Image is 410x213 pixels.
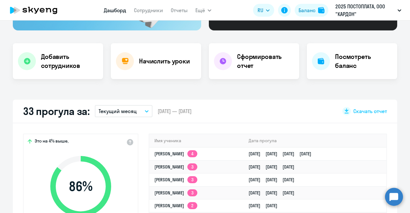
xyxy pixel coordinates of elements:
[253,4,274,17] button: RU
[158,108,192,115] span: [DATE] — [DATE]
[249,151,316,157] a: [DATE][DATE][DATE][DATE]
[95,105,152,117] button: Текущий месяц
[134,7,163,13] a: Сотрудники
[154,151,197,157] a: [PERSON_NAME]4
[139,57,190,66] h4: Начислить уроки
[195,6,205,14] span: Ещё
[35,138,69,146] span: Это на 4% выше,
[99,107,137,115] p: Текущий месяц
[295,4,328,17] button: Балансbalance
[332,3,405,18] button: 2025 ПОСТОПЛАТА, ООО "КАРДОН"
[154,203,197,209] a: [PERSON_NAME]2
[154,190,197,196] a: [PERSON_NAME]3
[187,189,197,196] app-skyeng-badge: 3
[154,164,197,170] a: [PERSON_NAME]3
[187,176,197,183] app-skyeng-badge: 3
[187,150,197,157] app-skyeng-badge: 4
[353,108,387,115] span: Скачать отчет
[249,164,299,170] a: [DATE][DATE][DATE]
[41,52,98,70] h4: Добавить сотрудников
[237,52,294,70] h4: Сформировать отчет
[249,203,283,209] a: [DATE][DATE]
[44,179,118,194] span: 86 %
[171,7,188,13] a: Отчеты
[335,3,395,18] p: 2025 ПОСТОПЛАТА, ООО "КАРДОН"
[249,190,299,196] a: [DATE][DATE][DATE]
[104,7,126,13] a: Дашборд
[299,6,316,14] div: Баланс
[195,4,211,17] button: Ещё
[154,177,197,183] a: [PERSON_NAME]3
[318,7,324,13] img: balance
[187,202,197,209] app-skyeng-badge: 2
[258,6,263,14] span: RU
[335,52,392,70] h4: Посмотреть баланс
[249,177,299,183] a: [DATE][DATE][DATE]
[187,163,197,170] app-skyeng-badge: 3
[243,134,386,147] th: Дата прогула
[23,105,90,118] h2: 33 прогула за:
[149,134,243,147] th: Имя ученика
